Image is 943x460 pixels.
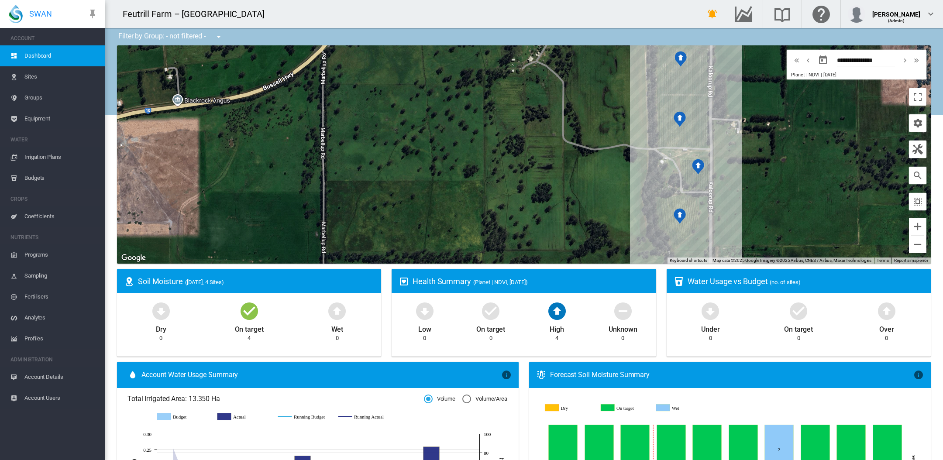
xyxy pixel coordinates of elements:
[792,55,802,65] md-icon: icon-chevron-double-left
[399,276,409,287] md-icon: icon-heart-box-outline
[171,446,175,450] circle: Running Actual 1 Jul 84.9
[336,334,339,342] div: 0
[119,252,148,264] img: Google
[418,321,431,334] div: Low
[848,5,865,23] img: profile.jpg
[143,432,151,437] tspan: 0.30
[124,276,134,287] md-icon: icon-map-marker-radius
[609,321,637,334] div: Unknown
[476,321,505,334] div: On target
[657,404,707,412] g: Wet
[213,31,224,42] md-icon: icon-menu-down
[24,147,98,168] span: Irrigation Plans
[550,370,913,380] div: Forecast Soil Moisture Summary
[802,55,814,65] button: icon-chevron-left
[24,286,98,307] span: Fertilisers
[885,334,888,342] div: 0
[909,193,926,210] button: icon-select-all
[912,196,923,207] md-icon: icon-select-all
[912,55,921,65] md-icon: icon-chevron-double-right
[770,279,801,285] span: (no. of sites)
[278,413,330,421] g: Running Budget
[912,118,923,128] md-icon: icon-cog
[484,450,489,456] tspan: 80
[613,300,633,321] md-icon: icon-minus-circle
[489,334,492,342] div: 0
[797,334,800,342] div: 0
[909,167,926,184] button: icon-magnify
[424,395,455,403] md-radio-button: Volume
[119,252,148,264] a: Open this area in Google Maps (opens a new window)
[547,300,568,321] md-icon: icon-arrow-up-bold-circle
[536,370,547,380] md-icon: icon-thermometer-lines
[688,276,924,287] div: Water Usage vs Budget
[210,28,227,45] button: icon-menu-down
[877,258,889,263] a: Terms
[24,45,98,66] span: Dashboard
[674,276,684,287] md-icon: icon-cup-water
[159,334,162,342] div: 0
[462,395,507,403] md-radio-button: Volume/Area
[24,388,98,409] span: Account Users
[788,300,809,321] md-icon: icon-checkbox-marked-circle
[473,279,528,285] span: (Planet | NDVI, [DATE])
[926,9,936,19] md-icon: icon-chevron-down
[24,108,98,129] span: Equipment
[704,5,721,23] button: icon-bell-ring
[24,168,98,189] span: Budgets
[803,55,813,65] md-icon: icon-chevron-left
[791,55,802,65] button: icon-chevron-double-left
[151,300,172,321] md-icon: icon-arrow-down-bold-circle
[24,307,98,328] span: Analytes
[772,9,793,19] md-icon: Search the knowledge base
[141,370,501,380] span: Account Water Usage Summary
[235,321,264,334] div: On target
[87,9,98,19] md-icon: icon-pin
[239,300,260,321] md-icon: icon-checkbox-marked-circle
[909,88,926,106] button: Toggle fullscreen view
[712,258,871,263] span: Map data ©2025 Google Imagery ©2025 Airbus, CNES / Airbus, Maxar Technologies
[156,321,166,334] div: Dry
[784,321,813,334] div: On target
[674,111,686,127] div: NDVI: Stage 3 SHA
[909,114,926,132] button: icon-cog
[555,334,558,342] div: 4
[24,265,98,286] span: Sampling
[701,321,720,334] div: Under
[24,206,98,227] span: Coefficients
[876,300,897,321] md-icon: icon-arrow-up-bold-circle
[10,353,98,367] span: ADMINISTRATION
[899,55,911,65] button: icon-chevron-right
[331,321,344,334] div: Wet
[24,87,98,108] span: Groups
[709,334,712,342] div: 0
[217,413,269,421] g: Actual
[127,370,138,380] md-icon: icon-water
[707,9,718,19] md-icon: icon-bell-ring
[909,236,926,253] button: Zoom out
[501,370,512,380] md-icon: icon-information
[480,300,501,321] md-icon: icon-checkbox-marked-circle
[127,394,424,404] span: Total Irrigated Area: 13.350 Ha
[602,404,651,412] g: On target
[10,230,98,244] span: NUTRIENTS
[894,258,928,263] a: Report a map error
[9,5,23,23] img: SWAN-Landscape-Logo-Colour-drop.png
[670,257,707,264] button: Keyboard shortcuts
[10,133,98,147] span: WATER
[912,170,923,181] md-icon: icon-magnify
[248,334,251,342] div: 4
[692,159,704,175] div: NDVI: Stage 2 SHA
[10,192,98,206] span: CROPS
[550,321,564,334] div: High
[879,321,894,334] div: Over
[821,72,836,78] span: | [DATE]
[327,300,348,321] md-icon: icon-arrow-up-bold-circle
[138,276,374,287] div: Soil Moisture
[911,55,922,65] button: icon-chevron-double-right
[675,51,687,67] div: NDVI: Stage 4 SHA
[338,413,390,421] g: Running Actual
[872,7,920,15] div: [PERSON_NAME]
[123,8,272,20] div: Feutrill Farm – [GEOGRAPHIC_DATA]
[185,279,224,285] span: ([DATE], 4 Sites)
